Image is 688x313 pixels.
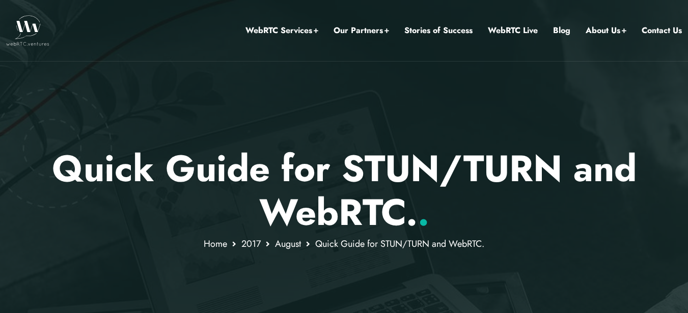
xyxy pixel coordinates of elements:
a: 2017 [241,237,261,250]
p: Quick Guide for STUN/TURN and WebRTC. [46,147,642,235]
a: WebRTC Live [488,24,538,37]
a: About Us [586,24,626,37]
span: Quick Guide for STUN/TURN and WebRTC. [315,237,484,250]
a: Contact Us [642,24,682,37]
a: WebRTC Services [245,24,318,37]
a: Our Partners [334,24,389,37]
a: Blog [553,24,570,37]
a: Stories of Success [404,24,473,37]
a: Home [204,237,227,250]
img: WebRTC.ventures [6,15,49,46]
a: August [275,237,301,250]
span: . [418,186,429,239]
